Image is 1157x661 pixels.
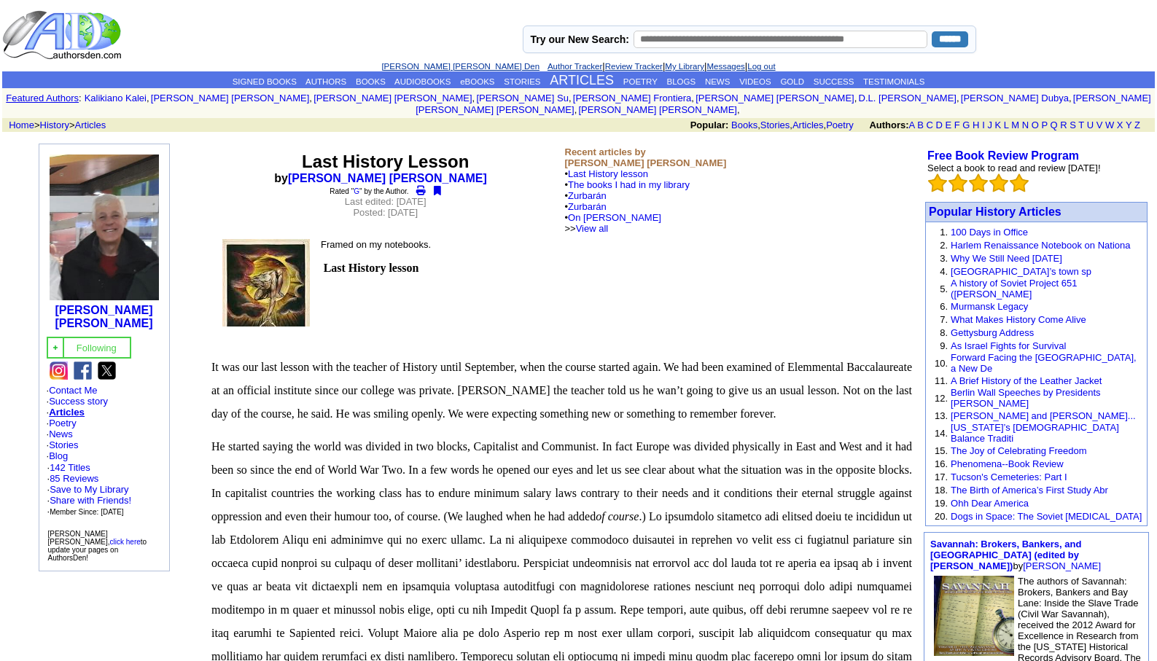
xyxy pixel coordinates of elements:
font: [PERSON_NAME] [PERSON_NAME], to update your pages on AuthorsDen! [48,530,147,562]
font: 7. [940,314,948,325]
a: SUCCESS [814,77,854,86]
a: L [1004,120,1009,130]
a: Harlem Renaissance Notebook on Nationa [951,240,1130,251]
font: i [312,95,313,103]
a: Poetry [49,418,77,429]
a: Articles [75,120,106,130]
font: • >> [565,212,661,234]
a: A [909,120,915,130]
font: 14. [935,428,948,439]
font: 11. [935,375,948,386]
font: • [565,201,661,234]
a: [PERSON_NAME] [PERSON_NAME] [55,304,152,329]
img: bigemptystars.png [928,173,947,192]
a: STORIES [504,77,540,86]
a: The books I had in my library [568,179,690,190]
a: Featured Authors [6,93,79,103]
font: 13. [935,410,948,421]
a: D.L. [PERSON_NAME] [859,93,957,103]
font: · · · [47,484,132,517]
a: F [954,120,960,130]
font: · · · · · · · [47,385,162,517]
a: click here [110,538,141,546]
a: Gettysburg Address [951,327,1034,338]
font: 15. [935,445,948,456]
a: 142 Titles [50,462,90,473]
i: of course [596,510,639,523]
a: What Makes History Come Alive [951,314,1086,325]
a: AUDIOBOOKS [394,77,451,86]
a: Articles [49,407,85,418]
a: BLOGS [666,77,696,86]
font: i [475,95,476,103]
font: 3. [940,253,948,264]
a: As Israel Fights for Survival [951,340,1066,351]
font: Last History Lesson [302,152,469,171]
a: Z [1134,120,1140,130]
a: Log out [747,62,775,71]
a: Review Tracker [605,62,663,71]
a: [PERSON_NAME] Frontiera [573,93,692,103]
font: > > [4,120,106,130]
a: Following [77,341,117,353]
a: BOOKS [356,77,386,86]
a: Stories [760,120,790,130]
a: [PERSON_NAME] [1023,560,1101,571]
a: VIDEOS [739,77,771,86]
a: [PERSON_NAME] [PERSON_NAME] [288,172,487,184]
a: C [926,120,932,130]
font: : [79,93,82,103]
a: [PERSON_NAME] [PERSON_NAME] [PERSON_NAME] [416,93,1151,115]
a: NEWS [705,77,731,86]
a: A history of Soviet Project 651 ([PERSON_NAME] [951,278,1077,300]
a: Kalikiano Kalei [85,93,147,103]
font: 16. [935,458,948,469]
a: Home [9,120,34,130]
a: G [354,187,359,195]
a: O [1032,120,1039,130]
span: Last History lesson [324,262,419,274]
a: S [1070,120,1076,130]
label: Try our New Search: [531,34,629,45]
font: i [577,106,578,114]
a: 85 Reviews [50,473,98,484]
a: Zurbarán [568,201,607,212]
font: i [572,95,573,103]
font: Popular History Articles [929,206,1061,218]
b: Free Book Review Program [927,149,1079,162]
a: M [1011,120,1019,130]
font: 10. [935,358,948,369]
a: Contact Me [49,385,97,396]
a: The Joy of Celebrating Freedom [951,445,1086,456]
a: W [1105,120,1114,130]
font: , , , , , , , , , , [85,93,1151,115]
font: 12. [935,393,948,404]
a: TESTIMONIALS [863,77,924,86]
a: G [962,120,970,130]
b: Recent articles by [PERSON_NAME] [PERSON_NAME] [565,146,727,168]
a: On [PERSON_NAME] [568,212,661,223]
a: Y [1126,120,1131,130]
a: Why We Still Need [DATE] [951,253,1062,264]
font: Following [77,343,117,353]
font: i [694,95,696,103]
a: A Brief History of the Leather Jacket [951,375,1102,386]
a: Success story [49,396,108,407]
a: X [1117,120,1123,130]
a: GOLD [780,77,804,86]
font: , , , [690,120,1153,130]
font: Member Since: [DATE] [50,508,124,516]
font: 8. [940,327,948,338]
b: Popular: [690,120,729,130]
font: 18. [935,485,948,496]
a: News [49,429,73,439]
a: [PERSON_NAME] [PERSON_NAME] [151,93,309,103]
a: Stories [49,439,78,450]
font: i [149,95,151,103]
font: 4. [940,266,948,277]
a: Murmansk Legacy [951,301,1028,312]
a: D [935,120,942,130]
font: 2. [940,240,948,251]
a: POETRY [623,77,658,86]
img: bigemptystars.png [1010,173,1029,192]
